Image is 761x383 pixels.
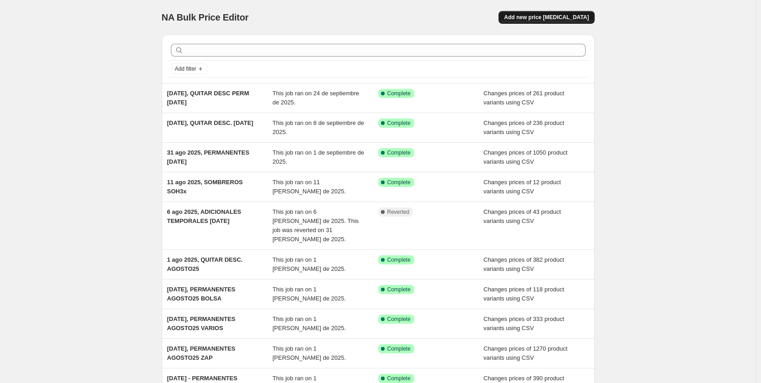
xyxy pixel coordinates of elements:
[167,179,243,195] span: 11 ago 2025, SOMBREROS SOH3x
[483,179,561,195] span: Changes prices of 12 product variants using CSV
[483,256,564,272] span: Changes prices of 382 product variants using CSV
[167,316,236,331] span: [DATE], PERMANENTES AGOSTO25 VARIOS
[483,119,564,135] span: Changes prices of 236 product variants using CSV
[167,119,253,126] span: [DATE], QUITAR DESC. [DATE]
[387,90,411,97] span: Complete
[483,316,564,331] span: Changes prices of 333 product variants using CSV
[483,90,564,106] span: Changes prices of 261 product variants using CSV
[273,119,364,135] span: This job ran on 8 de septiembre de 2025.
[387,316,411,323] span: Complete
[162,12,249,22] span: NA Bulk Price Editor
[273,149,364,165] span: This job ran on 1 de septiembre de 2025.
[167,149,250,165] span: 31 ago 2025, PERMANENTES [DATE]
[387,208,410,216] span: Reverted
[504,14,589,21] span: Add new price [MEDICAL_DATA]
[175,65,196,72] span: Add filter
[167,345,236,361] span: [DATE], PERMANENTES AGOSTO25 ZAP
[273,345,346,361] span: This job ran on 1 [PERSON_NAME] de 2025.
[483,149,567,165] span: Changes prices of 1050 product variants using CSV
[167,90,249,106] span: [DATE], QUITAR DESC PERM [DATE]
[387,286,411,293] span: Complete
[167,256,243,272] span: 1 ago 2025, QUITAR DESC. AGOSTO25
[171,63,207,74] button: Add filter
[483,208,561,224] span: Changes prices of 43 product variants using CSV
[387,179,411,186] span: Complete
[387,345,411,352] span: Complete
[273,256,346,272] span: This job ran on 1 [PERSON_NAME] de 2025.
[499,11,594,24] button: Add new price [MEDICAL_DATA]
[387,119,411,127] span: Complete
[167,208,242,224] span: 6 ago 2025, ADICIONALES TEMPORALES [DATE]
[483,286,564,302] span: Changes prices of 118 product variants using CSV
[387,375,411,382] span: Complete
[273,286,346,302] span: This job ran on 1 [PERSON_NAME] de 2025.
[387,256,411,264] span: Complete
[483,345,567,361] span: Changes prices of 1270 product variants using CSV
[273,90,359,106] span: This job ran on 24 de septiembre de 2025.
[167,286,236,302] span: [DATE], PERMANENTES AGOSTO25 BOLSA
[273,316,346,331] span: This job ran on 1 [PERSON_NAME] de 2025.
[273,208,359,243] span: This job ran on 6 [PERSON_NAME] de 2025. This job was reverted on 31 [PERSON_NAME] de 2025.
[387,149,411,156] span: Complete
[273,179,346,195] span: This job ran on 11 [PERSON_NAME] de 2025.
